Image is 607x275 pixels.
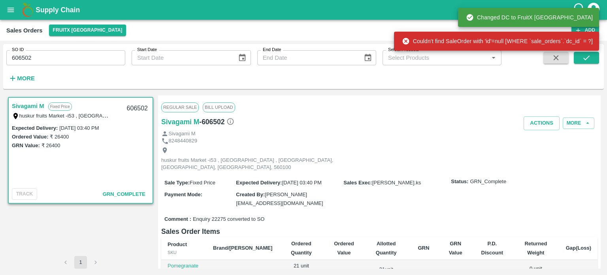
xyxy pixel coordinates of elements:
button: More [563,118,594,129]
b: GRN Value [449,241,462,255]
div: Changed DC to FruitX [GEOGRAPHIC_DATA] [466,10,593,25]
span: [PERSON_NAME].ks [372,180,421,186]
label: Comment : [164,216,191,223]
p: huskur fruits Market -i53 , [GEOGRAPHIC_DATA] , [GEOGRAPHIC_DATA], [GEOGRAPHIC_DATA], [GEOGRAPHIC... [161,157,339,171]
div: customer-support [573,3,586,17]
button: More [6,72,37,85]
img: logo [20,2,36,18]
button: open drawer [2,1,20,19]
label: Sales Exec : [343,180,372,186]
p: Pomegranate [168,262,200,270]
label: Payment Mode : [164,192,202,197]
span: Enquiry 22275 converted to SO [193,216,264,223]
span: [PERSON_NAME][EMAIL_ADDRESS][DOMAIN_NAME] [236,192,323,206]
label: End Date [263,47,281,53]
nav: pagination navigation [58,256,103,269]
b: Ordered Quantity [291,241,312,255]
button: page 1 [74,256,87,269]
p: Sivagami M [169,130,196,138]
label: ₹ 26400 [50,134,69,140]
p: Fixed Price [48,102,72,111]
button: Choose date [360,50,375,65]
b: GRN [418,245,429,251]
input: Select Products [385,53,486,63]
b: Ordered Value [334,241,354,255]
b: Allotted Quantity [376,241,397,255]
div: Couldn't find SaleOrder with 'id'=null [WHERE `sale_orders`.`dc_id` = ?] [402,34,593,48]
b: Gap(Loss) [566,245,591,251]
label: Select Products [388,47,419,53]
div: Sales Orders [6,25,43,36]
b: Returned Weight [524,241,547,255]
label: Status: [451,178,468,186]
label: ₹ 26400 [41,142,60,148]
div: 606502 [122,99,153,118]
p: 8248440829 [169,137,197,145]
label: Created By : [236,192,265,197]
b: Brand/[PERSON_NAME] [213,245,272,251]
b: Supply Chain [36,6,80,14]
label: Expected Delivery : [12,125,58,131]
div: account of current user [586,2,601,18]
button: Open [488,53,499,63]
span: Regular Sale [161,102,199,112]
b: Product [168,241,187,247]
button: Actions [524,116,560,130]
span: [DATE] 03:40 PM [282,180,322,186]
input: Start Date [132,50,232,65]
label: Start Date [137,47,157,53]
a: Sivagami M [161,116,199,127]
span: Fixed Price [190,180,215,186]
button: Select DC [49,25,126,36]
label: huskur fruits Market -i53 , [GEOGRAPHIC_DATA] , [GEOGRAPHIC_DATA], [GEOGRAPHIC_DATA], [GEOGRAPHIC... [19,112,322,119]
a: Sivagami M [12,101,44,111]
input: Enter SO ID [6,50,125,65]
strong: More [17,75,35,82]
div: SKU [168,249,200,256]
b: P.D. Discount [481,241,503,255]
span: GRN_Complete [470,178,506,186]
span: Bill Upload [203,102,235,112]
h6: - 606502 [199,116,234,127]
label: GRN Value: [12,142,40,148]
label: Expected Delivery : [236,180,282,186]
label: Ordered Value: [12,134,48,140]
input: End Date [257,50,357,65]
button: Choose date [235,50,250,65]
label: [DATE] 03:40 PM [59,125,99,131]
label: Sale Type : [164,180,190,186]
h6: Sales Order Items [161,226,598,237]
span: GRN_Complete [103,191,145,197]
a: Supply Chain [36,4,573,15]
label: SO ID [12,47,24,53]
